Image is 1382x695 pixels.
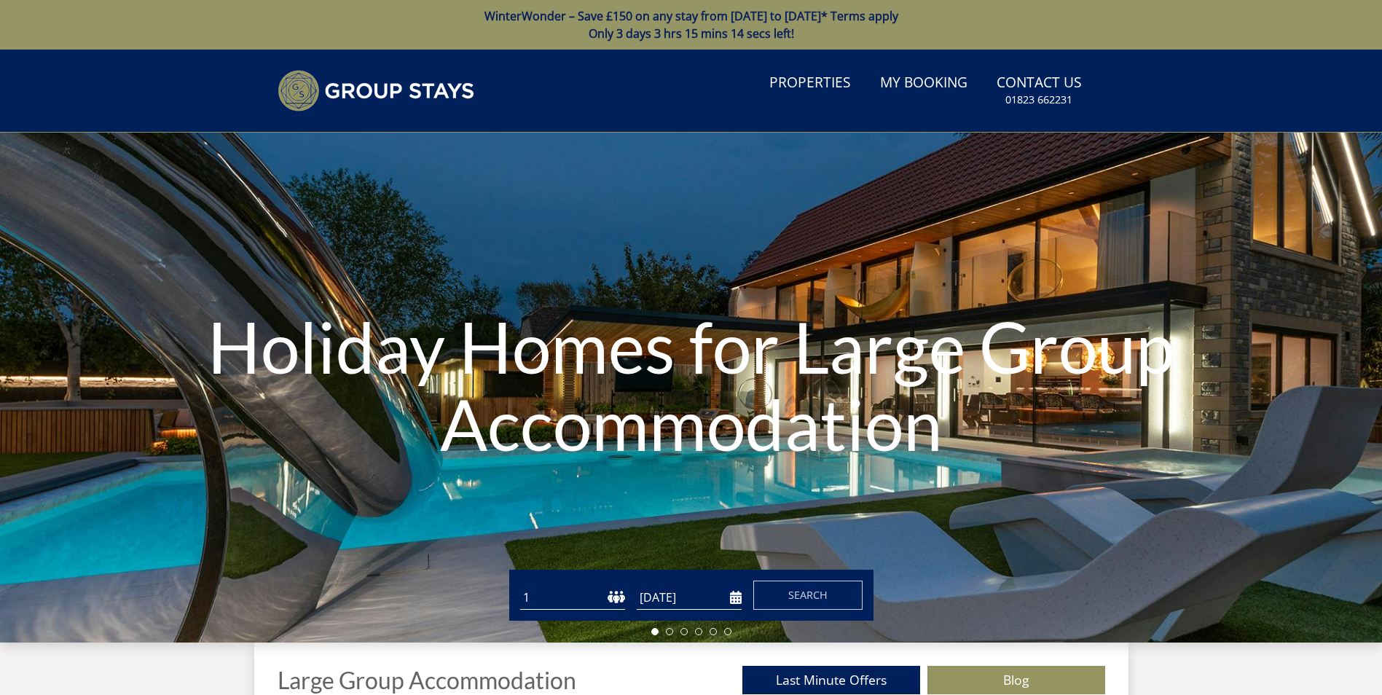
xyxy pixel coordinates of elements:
[763,67,857,100] a: Properties
[753,581,863,610] button: Search
[208,279,1175,491] h1: Holiday Homes for Large Group Accommodation
[1005,93,1072,107] small: 01823 662231
[637,586,742,610] input: Arrival Date
[278,667,576,693] h1: Large Group Accommodation
[742,666,920,694] a: Last Minute Offers
[927,666,1105,694] a: Blog
[991,67,1088,114] a: Contact Us01823 662231
[788,588,828,602] span: Search
[278,70,474,111] img: Group Stays
[874,67,973,100] a: My Booking
[589,25,794,42] span: Only 3 days 3 hrs 15 mins 14 secs left!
